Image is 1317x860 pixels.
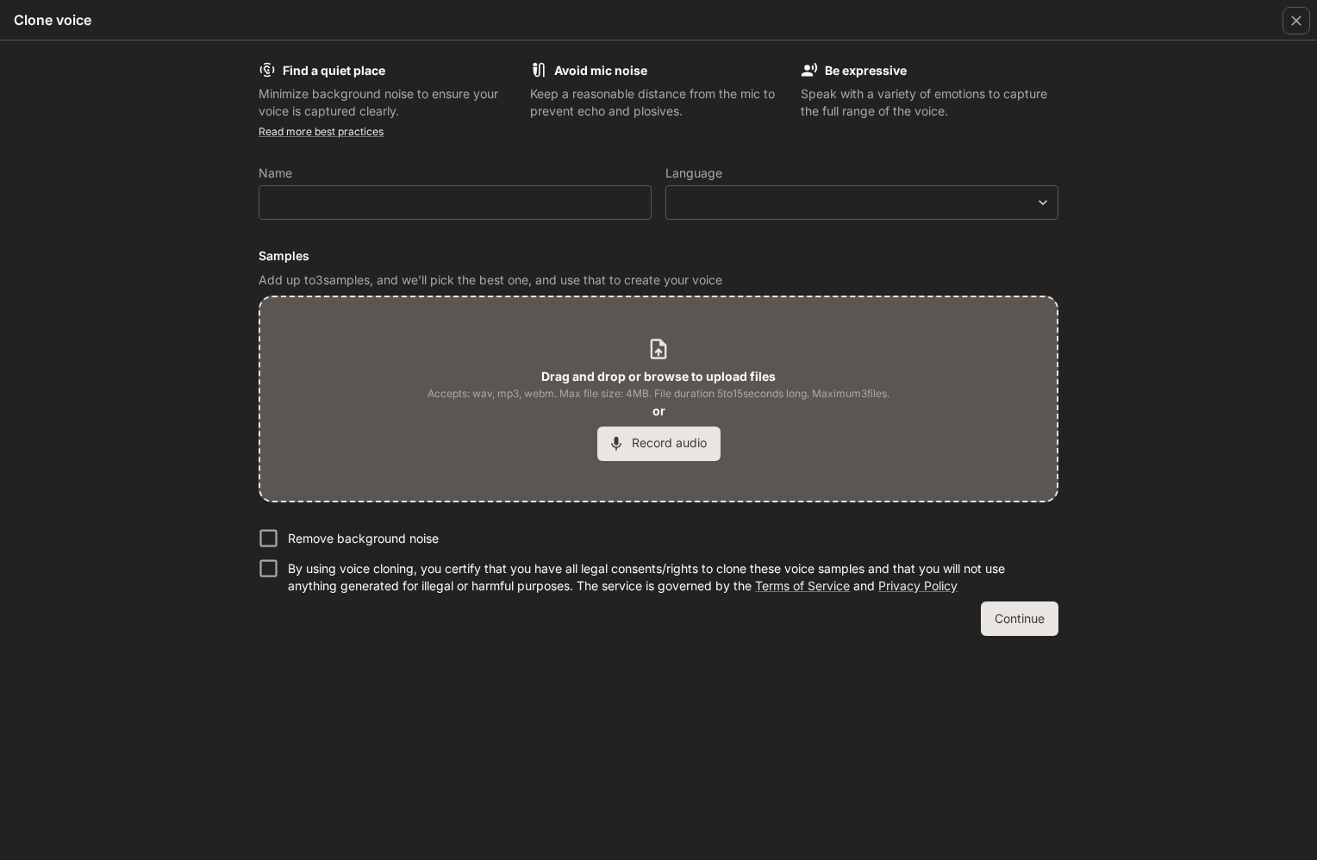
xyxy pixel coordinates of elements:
b: Be expressive [825,63,907,78]
button: Continue [981,601,1058,636]
button: Record audio [597,427,721,461]
p: By using voice cloning, you certify that you have all legal consents/rights to clone these voice ... [288,560,1045,595]
p: Remove background noise [288,530,439,547]
a: Read more best practices [259,125,384,138]
b: Find a quiet place [283,63,385,78]
b: Drag and drop or browse to upload files [541,369,776,383]
a: Terms of Service [755,578,850,593]
b: Avoid mic noise [554,63,647,78]
p: Language [665,167,722,179]
p: Name [259,167,292,179]
h5: Clone voice [14,10,91,29]
p: Add up to 3 samples, and we'll pick the best one, and use that to create your voice [259,271,1058,289]
span: Accepts: wav, mp3, webm. Max file size: 4MB. File duration 5 to 15 seconds long. Maximum 3 files. [428,385,889,402]
p: Keep a reasonable distance from the mic to prevent echo and plosives. [530,85,788,120]
a: Privacy Policy [878,578,958,593]
p: Minimize background noise to ensure your voice is captured clearly. [259,85,516,120]
b: or [652,403,665,418]
p: Speak with a variety of emotions to capture the full range of the voice. [801,85,1058,120]
h6: Samples [259,247,1058,265]
div: ​ [666,194,1058,211]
